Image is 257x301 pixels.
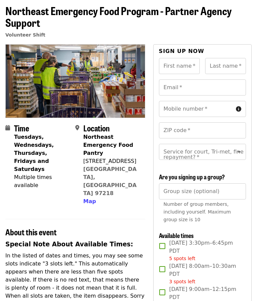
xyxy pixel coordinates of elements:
[169,279,195,284] span: 3 spots left
[14,122,29,134] span: Time
[83,198,96,204] span: Map
[75,125,79,131] i: map-marker-alt icon
[159,48,204,54] span: Sign up now
[83,197,96,205] button: Map
[159,183,246,199] input: [object Object]
[5,125,10,131] i: calendar icon
[14,134,54,172] strong: Tuesdays, Wednesdays, Thursdays, Fridays and Saturdays
[159,231,194,240] span: Available times
[14,173,70,189] div: Multiple times available
[164,201,231,222] span: Number of group members, including yourself. Maximum group size is 10
[159,101,233,117] input: Mobile number
[169,256,195,261] span: 5 spots left
[83,122,110,134] span: Location
[169,239,241,262] span: [DATE] 3:30pm–6:45pm PDT
[83,134,133,156] strong: Northeast Emergency Food Pantry
[83,166,137,196] a: [GEOGRAPHIC_DATA], [GEOGRAPHIC_DATA] 97218
[83,157,140,165] div: [STREET_ADDRESS]
[5,226,57,238] span: About this event
[159,122,246,138] input: ZIP code
[5,3,232,30] span: Northeast Emergency Food Program - Partner Agency Support
[159,172,225,181] span: Are you signing up a group?
[5,241,133,248] strong: Special Note About Available Times:
[205,58,246,74] input: Last name
[159,58,200,74] input: First name
[236,106,241,112] i: circle-info icon
[169,262,241,285] span: [DATE] 8:00am–10:30am PDT
[5,32,46,38] a: Volunteer Shift
[6,45,145,118] img: Northeast Emergency Food Program - Partner Agency Support organized by Oregon Food Bank
[159,79,246,96] input: Email
[234,147,244,157] button: Open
